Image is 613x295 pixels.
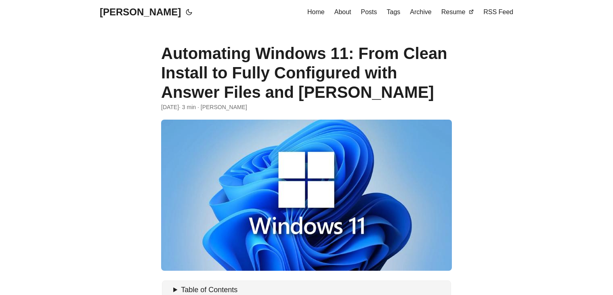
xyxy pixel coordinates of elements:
[161,44,452,102] h1: Automating Windows 11: From Clean Install to Fully Configured with Answer Files and [PERSON_NAME]
[334,8,351,15] span: About
[161,103,452,112] div: · 3 min · [PERSON_NAME]
[387,8,401,15] span: Tags
[483,8,513,15] span: RSS Feed
[441,8,466,15] span: Resume
[410,8,431,15] span: Archive
[181,286,237,294] span: Table of Contents
[307,8,325,15] span: Home
[361,8,377,15] span: Posts
[161,103,179,112] span: 2024-12-17 20:18:13 -0500 -0500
